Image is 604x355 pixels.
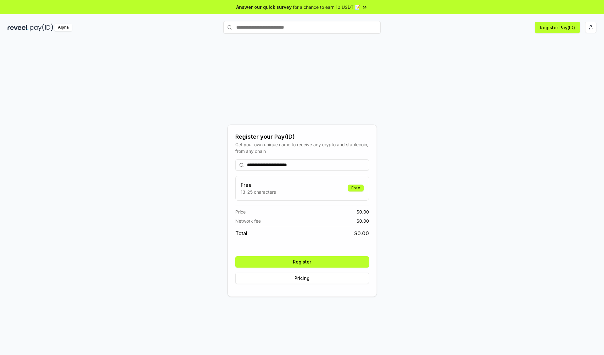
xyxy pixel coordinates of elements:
[293,4,360,10] span: for a chance to earn 10 USDT 📝
[235,256,369,268] button: Register
[54,24,72,31] div: Alpha
[236,4,292,10] span: Answer our quick survey
[235,141,369,154] div: Get your own unique name to receive any crypto and stablecoin, from any chain
[235,230,247,237] span: Total
[348,185,364,191] div: Free
[8,24,29,31] img: reveel_dark
[356,218,369,224] span: $ 0.00
[241,181,276,189] h3: Free
[235,208,246,215] span: Price
[235,273,369,284] button: Pricing
[235,132,369,141] div: Register your Pay(ID)
[235,218,261,224] span: Network fee
[535,22,580,33] button: Register Pay(ID)
[241,189,276,195] p: 13-25 characters
[30,24,53,31] img: pay_id
[354,230,369,237] span: $ 0.00
[356,208,369,215] span: $ 0.00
